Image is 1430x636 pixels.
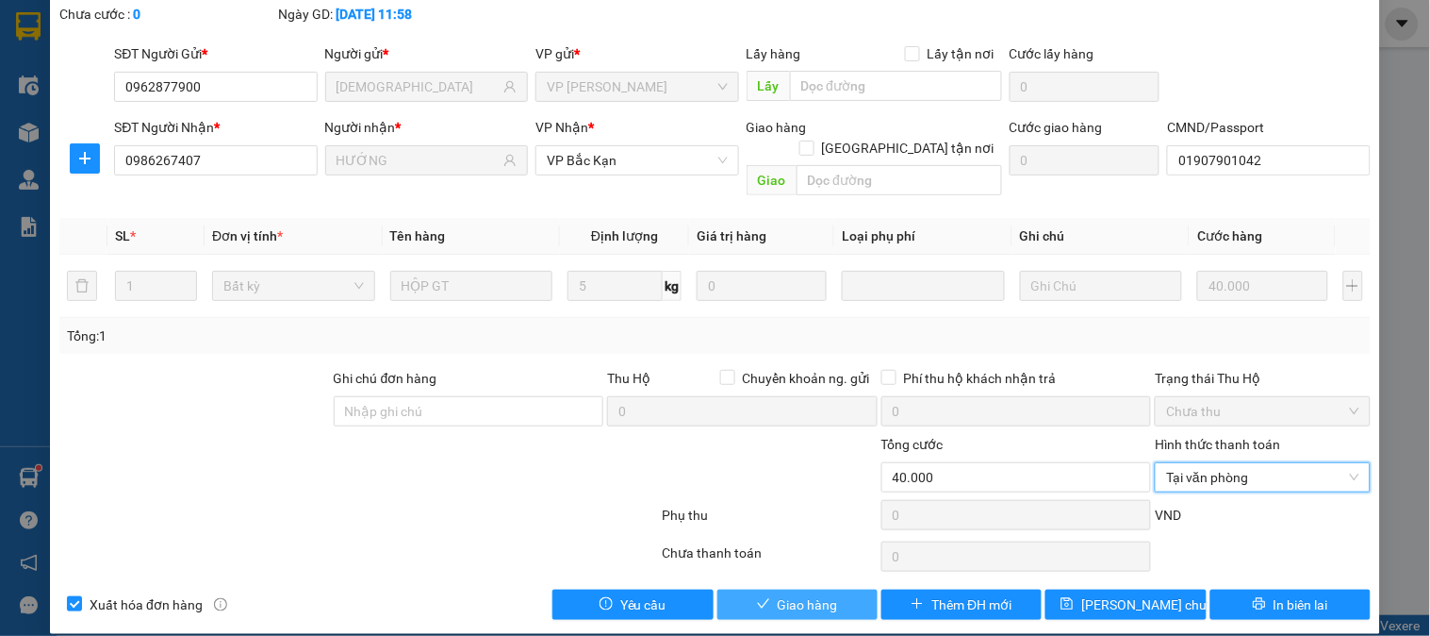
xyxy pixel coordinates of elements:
[1253,597,1266,612] span: printer
[552,590,713,620] button: exclamation-circleYêu cầu
[1210,590,1371,620] button: printerIn biên lai
[71,151,99,166] span: plus
[881,590,1042,620] button: plusThêm ĐH mới
[67,326,553,346] div: Tổng: 1
[223,272,364,300] span: Bất kỳ
[1081,594,1260,615] span: [PERSON_NAME] chuyển hoàn
[747,120,807,135] span: Giao hàng
[697,228,766,243] span: Giá trị hàng
[59,4,274,25] div: Chưa cước :
[212,228,283,243] span: Đơn vị tính
[735,368,878,389] span: Chuyển khoản ng. gửi
[747,46,801,61] span: Lấy hàng
[24,128,225,159] b: GỬI : VP Bắc Kạn
[1155,368,1370,389] div: Trạng thái Thu Hộ
[1010,145,1160,176] input: Cước giao hàng
[911,597,924,612] span: plus
[920,43,1002,64] span: Lấy tận nơi
[114,117,317,138] div: SĐT Người Nhận
[24,24,165,118] img: logo.jpg
[660,505,879,538] div: Phụ thu
[896,368,1064,389] span: Phí thu hộ khách nhận trả
[279,4,494,25] div: Ngày GD:
[390,271,553,301] input: VD: Bàn, Ghế
[337,7,413,22] b: [DATE] 11:58
[778,594,838,615] span: Giao hàng
[67,271,97,301] button: delete
[334,396,604,427] input: Ghi chú đơn hàng
[503,80,517,93] span: user
[1155,508,1181,523] span: VND
[503,154,517,167] span: user
[115,228,130,243] span: SL
[214,598,227,611] span: info-circle
[547,73,727,101] span: VP Hoàng Văn Thụ
[1197,228,1262,243] span: Cước hàng
[1343,271,1363,301] button: plus
[70,143,100,174] button: plus
[176,46,788,70] li: 271 - [PERSON_NAME] - [GEOGRAPHIC_DATA] - [GEOGRAPHIC_DATA]
[547,146,727,175] span: VP Bắc Kạn
[133,7,140,22] b: 0
[697,271,827,301] input: 0
[1010,120,1103,135] label: Cước giao hàng
[1166,463,1358,492] span: Tại văn phòng
[1166,397,1358,426] span: Chưa thu
[1020,271,1183,301] input: Ghi Chú
[337,76,500,97] input: Tên người gửi
[814,138,1002,159] span: [GEOGRAPHIC_DATA] tận nơi
[790,71,1002,101] input: Dọc đường
[334,371,437,386] label: Ghi chú đơn hàng
[337,150,500,171] input: Tên người nhận
[1012,218,1191,255] th: Ghi chú
[607,371,650,386] span: Thu Hộ
[390,228,446,243] span: Tên hàng
[325,43,528,64] div: Người gửi
[663,271,682,301] span: kg
[535,43,738,64] div: VP gửi
[660,543,879,576] div: Chưa thanh toán
[1197,271,1327,301] input: 0
[620,594,666,615] span: Yêu cầu
[1060,597,1074,612] span: save
[1155,437,1280,452] label: Hình thức thanh toán
[1010,72,1160,102] input: Cước lấy hàng
[797,165,1002,195] input: Dọc đường
[591,228,658,243] span: Định lượng
[600,597,613,612] span: exclamation-circle
[1045,590,1206,620] button: save[PERSON_NAME] chuyển hoàn
[747,71,790,101] span: Lấy
[1010,46,1094,61] label: Cước lấy hàng
[881,437,944,452] span: Tổng cước
[717,590,878,620] button: checkGiao hàng
[1274,594,1328,615] span: In biên lai
[325,117,528,138] div: Người nhận
[757,597,770,612] span: check
[834,218,1012,255] th: Loại phụ phí
[747,165,797,195] span: Giao
[82,594,210,615] span: Xuất hóa đơn hàng
[931,594,1011,615] span: Thêm ĐH mới
[1167,117,1370,138] div: CMND/Passport
[535,120,588,135] span: VP Nhận
[114,43,317,64] div: SĐT Người Gửi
